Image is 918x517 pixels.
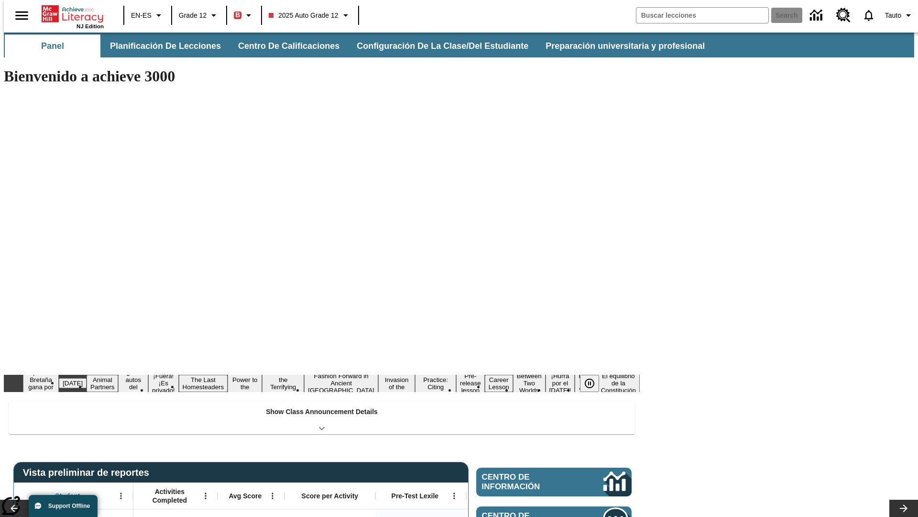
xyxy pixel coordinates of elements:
[262,368,304,399] button: Slide 8 Attack of the Terrifying Tomatoes
[87,375,118,392] button: Slide 3 Animal Partners
[229,492,262,500] span: Avg Score
[131,11,152,21] span: EN-ES
[23,368,59,399] button: Slide 1 ¡Gran Bretaña gana por fin!
[179,11,207,21] span: Grade 12
[9,401,635,434] div: Show Class Announcement Details
[230,34,347,57] button: Centro de calificaciones
[302,492,359,500] span: Score per Activity
[228,368,262,399] button: Slide 7 Solar Power to the People
[485,375,513,392] button: Slide 13 Career Lesson
[265,7,355,24] button: Class: 2025 Auto Grade 12, Selecciona una clase
[456,371,485,395] button: Slide 12 Pre-release lesson
[269,11,338,21] span: 2025 Auto Grade 12
[4,34,713,57] div: Subbarra de navegación
[42,4,104,23] a: Portada
[118,368,148,399] button: Slide 4 ¿Los autos del futuro?
[42,3,104,29] div: Portada
[575,371,597,395] button: Slide 16 Point of View
[804,2,831,29] a: Centro de información
[482,472,571,492] span: Centro de información
[580,375,609,392] div: Pausar
[198,489,213,503] button: Abrir menú
[476,468,632,496] a: Centro de información
[148,371,178,395] button: Slide 5 ¡Fuera! ¡Es privado!
[538,34,712,57] button: Preparación universitaria y profesional
[5,34,100,57] button: Panel
[265,489,280,503] button: Abrir menú
[235,9,240,21] span: B
[114,489,128,503] button: Abrir menú
[349,34,536,57] button: Configuración de la clase/del estudiante
[4,67,640,85] h1: Bienvenido a achieve 3000
[636,8,768,23] input: search field
[889,500,918,517] button: Carrusel de lecciones, seguir
[175,7,223,24] button: Grado: Grade 12, Elige un grado
[266,407,378,417] p: Show Class Announcement Details
[59,378,87,388] button: Slide 2 Día del Trabajo
[513,371,546,395] button: Slide 14 Between Two Worlds
[23,467,154,478] span: Vista preliminar de reportes
[415,368,456,399] button: Slide 11 Mixed Practice: Citing Evidence
[580,375,599,392] button: Pausar
[831,2,856,28] a: Centro de recursos, Se abrirá en una pestaña nueva.
[8,1,36,30] button: Abrir el menú lateral
[881,7,918,24] button: Perfil/Configuración
[4,33,914,57] div: Subbarra de navegación
[76,23,104,29] span: NJ Edition
[138,487,201,505] span: Activities Completed
[885,11,901,21] span: Tauto
[856,3,881,28] a: Notificaciones
[55,492,80,500] span: Student
[304,371,378,395] button: Slide 9 Fashion Forward in Ancient Rome
[179,375,228,392] button: Slide 6 The Last Homesteaders
[546,371,575,395] button: Slide 15 ¡Hurra por el Día de la Constitución!
[230,7,258,24] button: Boost El color de la clase es rojo. Cambiar el color de la clase.
[29,495,98,517] button: Support Offline
[378,368,415,399] button: Slide 10 The Invasion of the Free CD
[48,503,90,509] span: Support Offline
[597,371,640,395] button: Slide 17 El equilibrio de la Constitución
[392,492,439,500] span: Pre-Test Lexile
[447,489,461,503] button: Abrir menú
[102,34,229,57] button: Planificación de lecciones
[127,7,168,24] button: Language: EN-ES, Selecciona un idioma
